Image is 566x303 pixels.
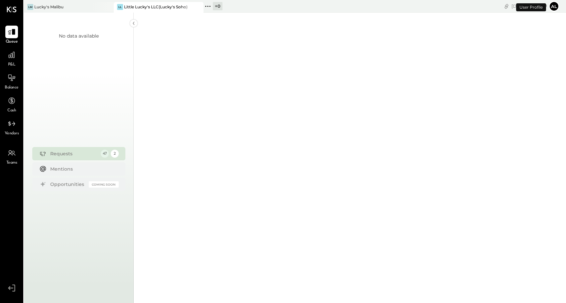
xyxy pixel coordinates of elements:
[7,108,16,114] span: Cash
[503,3,510,10] div: copy link
[117,4,123,10] div: LL
[6,39,18,45] span: Queue
[50,181,85,188] div: Opportunities
[5,131,19,137] span: Vendors
[0,72,23,91] a: Balance
[89,181,119,188] div: Coming Soon
[50,150,97,157] div: Requests
[124,4,188,10] div: Little Lucky's LLC(Lucky's Soho)
[50,166,115,172] div: Mentions
[516,3,546,11] div: User Profile
[111,150,119,158] div: 2
[8,62,16,68] span: P&L
[59,33,99,39] div: No data available
[213,2,222,10] div: + 0
[0,147,23,166] a: Teams
[511,3,547,9] div: [DATE]
[27,4,33,10] div: LM
[0,94,23,114] a: Cash
[101,150,109,158] div: 47
[0,49,23,68] a: P&L
[0,26,23,45] a: Queue
[549,1,559,12] button: al
[5,85,19,91] span: Balance
[34,4,64,10] div: Lucky's Malibu
[0,117,23,137] a: Vendors
[6,160,17,166] span: Teams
